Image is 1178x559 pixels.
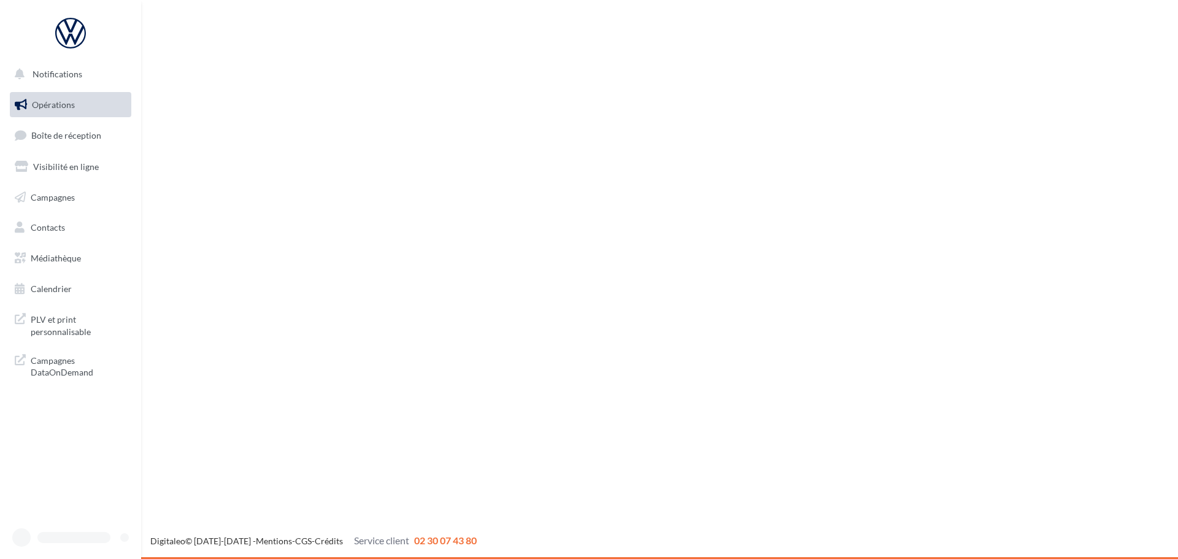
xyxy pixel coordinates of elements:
a: Visibilité en ligne [7,154,134,180]
a: Crédits [315,536,343,546]
a: Campagnes [7,185,134,210]
button: Notifications [7,61,129,87]
span: Boîte de réception [31,130,101,141]
a: Calendrier [7,276,134,302]
span: Service client [354,534,409,546]
a: PLV et print personnalisable [7,306,134,342]
a: Boîte de réception [7,122,134,148]
span: Contacts [31,222,65,233]
span: © [DATE]-[DATE] - - - [150,536,477,546]
a: Opérations [7,92,134,118]
a: Contacts [7,215,134,241]
a: CGS [295,536,312,546]
a: Digitaleo [150,536,185,546]
span: Opérations [32,99,75,110]
span: PLV et print personnalisable [31,311,126,337]
a: Campagnes DataOnDemand [7,347,134,384]
span: Calendrier [31,283,72,294]
span: Campagnes [31,191,75,202]
a: Mentions [256,536,292,546]
a: Médiathèque [7,245,134,271]
span: Notifications [33,69,82,79]
span: 02 30 07 43 80 [414,534,477,546]
span: Médiathèque [31,253,81,263]
span: Campagnes DataOnDemand [31,352,126,379]
span: Visibilité en ligne [33,161,99,172]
